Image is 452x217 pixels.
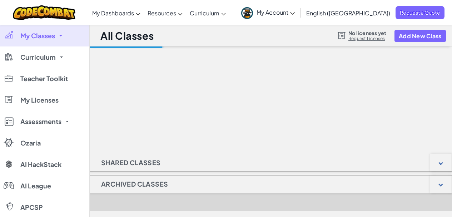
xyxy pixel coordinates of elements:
[186,3,229,23] a: Curriculum
[348,30,386,36] span: No licenses yet
[306,9,390,17] span: English ([GEOGRAPHIC_DATA])
[13,5,75,20] img: CodeCombat logo
[20,97,59,103] span: My Licenses
[20,183,51,189] span: AI League
[20,140,41,146] span: Ozaria
[238,1,298,24] a: My Account
[148,9,176,17] span: Resources
[303,3,394,23] a: English ([GEOGRAPHIC_DATA])
[348,36,386,41] a: Request Licenses
[92,9,134,17] span: My Dashboards
[89,3,144,23] a: My Dashboards
[20,118,61,125] span: Assessments
[20,33,55,39] span: My Classes
[90,175,179,193] h1: Archived Classes
[20,75,68,82] span: Teacher Toolkit
[90,154,172,172] h1: Shared Classes
[100,29,154,43] h1: All Classes
[190,9,219,17] span: Curriculum
[20,161,61,168] span: AI HackStack
[257,9,295,16] span: My Account
[20,54,56,60] span: Curriculum
[394,30,446,42] button: Add New Class
[144,3,186,23] a: Resources
[241,7,253,19] img: avatar
[396,6,444,19] a: Request a Quote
